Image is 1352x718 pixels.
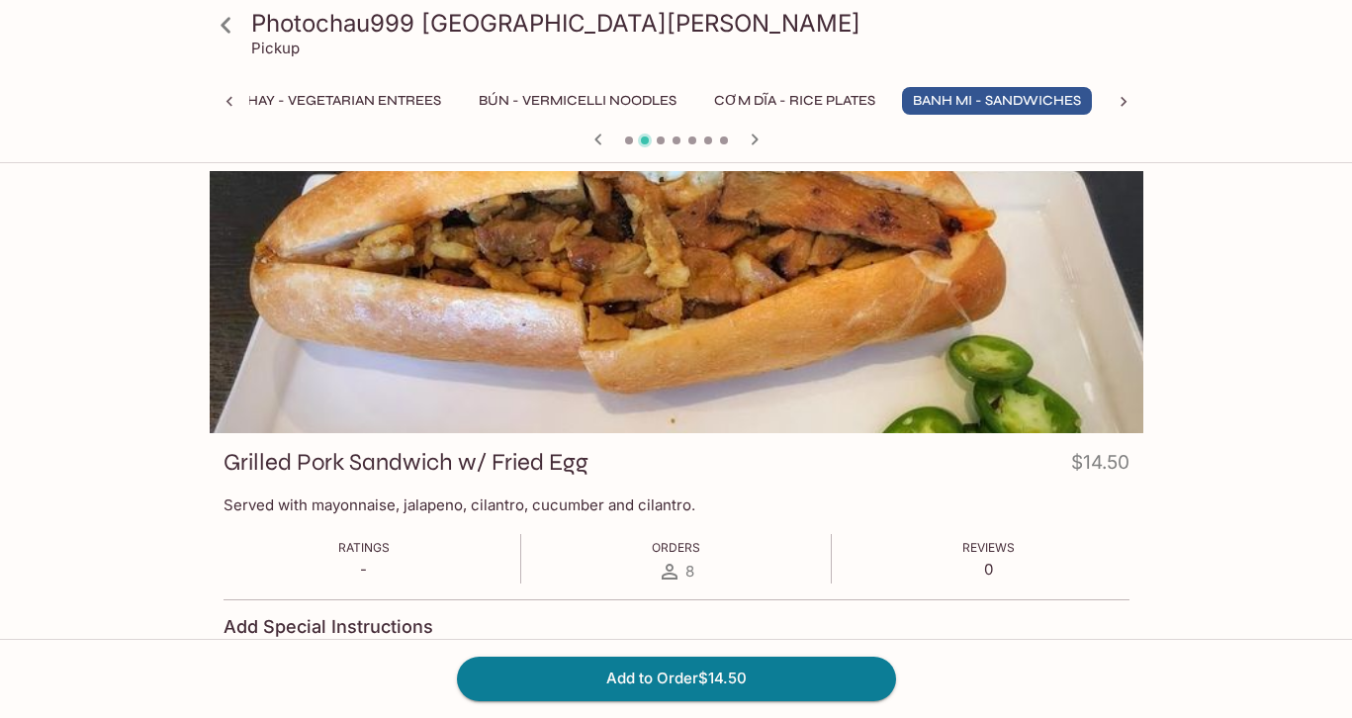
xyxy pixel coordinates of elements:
[902,87,1092,115] button: Banh Mi - Sandwiches
[685,562,694,581] span: 8
[962,540,1015,555] span: Reviews
[338,560,390,579] p: -
[224,616,1129,638] h4: Add Special Instructions
[224,447,588,478] h3: Grilled Pork Sandwich w/ Fried Egg
[1071,447,1129,486] h4: $14.50
[224,495,1129,514] p: Served with mayonnaise, jalapeno, cilantro, cucumber and cilantro.
[962,560,1015,579] p: 0
[703,87,886,115] button: CƠM DĨA - Rice Plates
[652,540,700,555] span: Orders
[251,39,300,57] p: Pickup
[468,87,687,115] button: BÚN - Vermicelli Noodles
[188,87,452,115] button: MÓN CHAY - Vegetarian Entrees
[210,171,1143,433] div: Grilled Pork Sandwich w/ Fried Egg
[457,657,896,700] button: Add to Order$14.50
[338,540,390,555] span: Ratings
[251,8,1135,39] h3: Photochau999 [GEOGRAPHIC_DATA][PERSON_NAME]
